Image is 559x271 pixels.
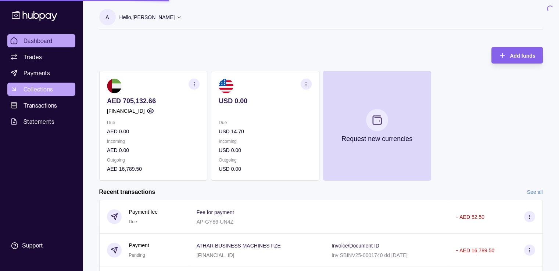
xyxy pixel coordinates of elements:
a: Statements [7,115,75,128]
span: Pending [129,253,145,258]
span: Add funds [510,53,535,59]
p: USD 0.00 [219,97,311,105]
p: Incoming [219,137,311,145]
p: Invoice/Document ID [332,243,379,249]
a: Support [7,238,75,253]
p: AED 16,789.50 [107,165,200,173]
p: USD 0.00 [219,165,311,173]
p: [FINANCIAL_ID] [197,252,234,258]
a: Dashboard [7,34,75,47]
span: Dashboard [24,36,53,45]
p: AED 0.00 [107,146,200,154]
p: USD 14.70 [219,127,311,135]
p: A [105,13,109,21]
p: [FINANCIAL_ID] [107,107,145,115]
a: Transactions [7,99,75,112]
p: Due [219,119,311,127]
span: Payments [24,69,50,77]
p: AED 0.00 [107,127,200,135]
p: − AED 16,789.50 [455,247,494,253]
p: Inv SBINV25-0001740 dd [DATE] [332,252,408,258]
a: Trades [7,50,75,64]
p: Hello, [PERSON_NAME] [119,13,175,21]
span: Transactions [24,101,57,110]
img: ae [107,79,122,93]
p: Outgoing [107,156,200,164]
span: Trades [24,53,42,61]
p: Payment [129,241,149,249]
p: Fee for payment [197,209,234,215]
p: AED 705,132.66 [107,97,200,105]
span: Statements [24,117,54,126]
button: Add funds [491,47,542,64]
p: Request new currencies [341,135,412,143]
div: Support [22,242,43,250]
p: AP-GY86-UN4Z [197,219,233,225]
p: Incoming [107,137,200,145]
p: − AED 52.50 [455,214,484,220]
p: ATHAR BUSINESS MACHINES FZE [197,243,281,249]
h2: Recent transactions [99,188,155,196]
p: Due [107,119,200,127]
a: See all [527,188,543,196]
p: Payment fee [129,208,158,216]
a: Payments [7,66,75,80]
p: USD 0.00 [219,146,311,154]
span: Collections [24,85,53,94]
img: us [219,79,233,93]
a: Collections [7,83,75,96]
p: Outgoing [219,156,311,164]
span: Due [129,219,137,224]
button: Request new currencies [323,71,431,181]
